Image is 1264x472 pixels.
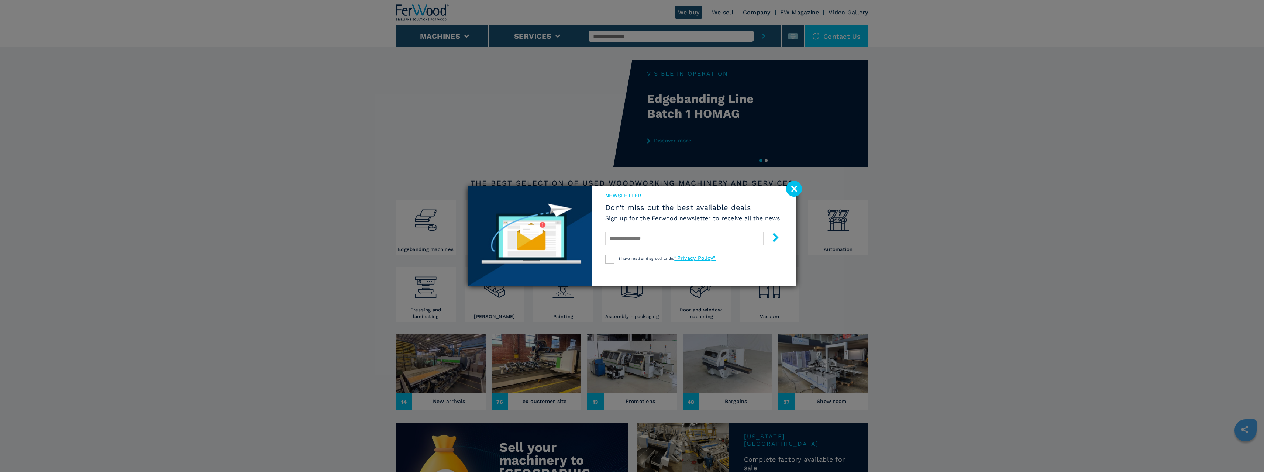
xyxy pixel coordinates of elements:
[468,186,593,286] img: Newsletter image
[619,256,716,261] span: I have read and agreed to the
[674,255,716,261] a: “Privacy Policy”
[605,203,780,212] span: Don't miss out the best available deals
[605,214,780,223] h6: Sign up for the Ferwood newsletter to receive all the news
[605,192,780,199] span: newsletter
[764,230,780,247] button: submit-button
